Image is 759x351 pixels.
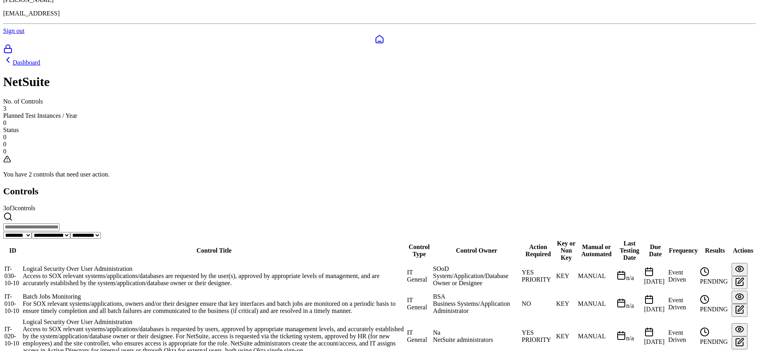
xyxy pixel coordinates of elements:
a: Dashboard [3,35,756,44]
div: n/a [616,298,642,309]
td: IT-010-10-10 [4,290,21,317]
th: Actions [731,240,755,262]
div: MANUAL [578,333,615,340]
div: KEY [556,300,576,307]
div: KEY [556,333,576,340]
div: Access to SOX relevant systems/applications/databases are requested by the user(s), approved by a... [23,272,405,287]
th: Control Type [406,240,432,262]
div: Logical Security Over User Administration [23,265,405,272]
div: 0 [3,134,756,141]
span: BSA [433,293,445,300]
div: PENDING [700,267,730,285]
div: No. of Controls [3,98,756,105]
th: Control Owner [433,240,521,262]
th: Action Required [521,240,555,262]
div: 0 [3,119,756,127]
div: MANUAL [578,300,615,307]
a: Dashboard [3,59,40,66]
div: [DATE] [644,295,667,313]
th: Last Testing Date [616,240,643,262]
div: YES [522,269,555,276]
td: Event Driven [668,263,699,290]
p: You have 2 controls that need user action. [3,171,756,178]
div: NetSuite administrators [433,336,520,343]
div: IT General [407,329,432,343]
h2: Controls [3,186,756,197]
div: 0 [3,141,756,148]
td: Event Driven [668,290,699,317]
div: [DATE] [644,327,667,345]
a: Sign out [3,27,25,34]
th: Results [699,240,730,262]
div: System/Application/Database Owner or Designee [433,272,520,287]
span: Na [433,329,441,336]
div: PRIORITY [522,336,555,343]
div: [DATE] [644,267,667,285]
th: Due Date [644,240,667,262]
div: Batch Jobs Monitoring [23,293,405,300]
span: SOoD [433,265,449,272]
div: IT General [407,269,432,283]
div: NO [522,300,555,307]
div: PENDING [700,295,730,313]
div: Planned Test Instances / Year [3,112,756,119]
h1: NetSuite [3,75,756,89]
span: ID [9,247,16,254]
div: PRIORITY [522,276,555,283]
a: SOC [3,44,756,55]
div: IT General [407,297,432,311]
span: 3 of 3 controls [3,205,35,211]
div: Status [3,127,756,134]
div: 0 [3,148,756,155]
th: Frequency [668,240,699,262]
div: MANUAL [578,272,615,280]
div: KEY [556,272,576,280]
div: YES [522,329,555,336]
th: Manual or Automated [578,240,616,262]
div: n/a [616,331,642,342]
span: Control Title [196,247,231,254]
div: Business Systems/Application Administrator [433,300,520,315]
p: [EMAIL_ADDRESS] [3,10,756,17]
th: Key or Non Key [556,240,577,262]
div: Logical Security Over User Administration [23,318,405,326]
div: For SOX relevant systems/applications, owners and/or their designee ensure that key interfaces an... [23,300,405,315]
div: PENDING [700,327,730,345]
td: IT-030-10-10 [4,263,21,290]
div: 3 [3,105,756,112]
div: n/a [616,270,642,282]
